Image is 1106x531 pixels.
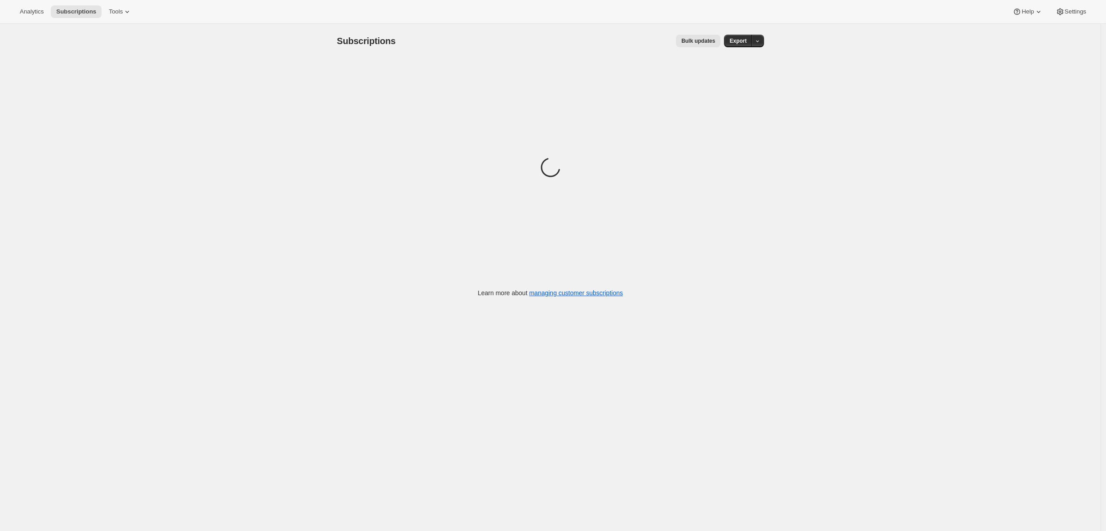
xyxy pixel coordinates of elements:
span: Settings [1065,8,1086,15]
a: managing customer subscriptions [529,289,623,297]
span: Analytics [20,8,44,15]
button: Tools [103,5,137,18]
button: Export [724,35,752,47]
span: Export [729,37,746,45]
p: Learn more about [478,288,623,297]
button: Bulk updates [676,35,720,47]
button: Help [1007,5,1048,18]
button: Analytics [14,5,49,18]
span: Tools [109,8,123,15]
button: Subscriptions [51,5,102,18]
span: Subscriptions [337,36,396,46]
span: Help [1022,8,1034,15]
button: Settings [1050,5,1092,18]
span: Bulk updates [681,37,715,45]
span: Subscriptions [56,8,96,15]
